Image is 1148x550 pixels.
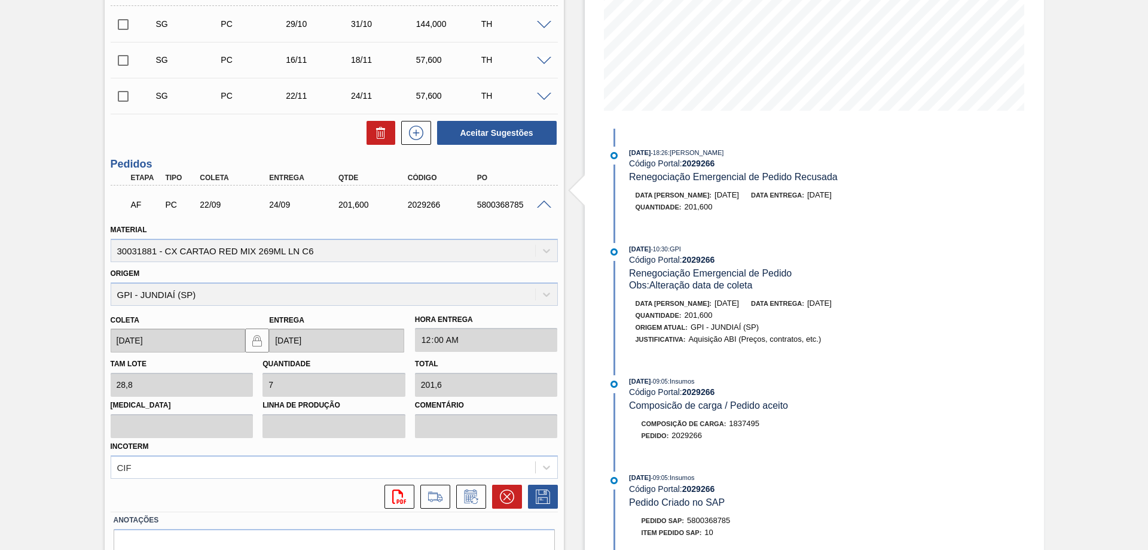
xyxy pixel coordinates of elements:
img: atual [610,381,618,388]
div: Pedido de Compra [218,19,290,29]
label: Tam lote [111,360,146,368]
h3: Pedidos [111,158,558,171]
div: Informar alteração no pedido [450,485,486,509]
div: Nova sugestão [395,121,431,145]
span: Justificativa: [636,336,686,343]
span: 10 [704,528,713,537]
div: Sugestão Criada [153,55,225,65]
span: [DATE] [715,299,739,308]
span: Data [PERSON_NAME]: [636,300,712,307]
span: [DATE] [629,149,651,156]
div: 57,600 [413,55,486,65]
span: : Insumos [668,474,695,481]
div: TH [478,55,551,65]
div: 144,000 [413,19,486,29]
span: : GPI [668,245,681,253]
div: Código Portal: [629,387,913,397]
span: : Insumos [668,378,695,385]
label: Incoterm [111,442,149,451]
div: 16/11/2025 [283,55,355,65]
div: Aguardando Faturamento [128,192,164,218]
label: Total [415,360,438,368]
span: Data [PERSON_NAME]: [636,192,712,199]
span: [DATE] [715,190,739,199]
span: [DATE] [629,378,651,385]
label: Hora Entrega [415,311,558,329]
span: - 10:30 [651,246,668,253]
span: 1837495 [729,419,759,428]
span: - 09:05 [651,475,668,481]
span: [DATE] [807,190,832,199]
div: Qtde [335,174,413,182]
div: 31/10/2025 [348,19,420,29]
span: 201,600 [685,311,713,320]
span: [DATE] [629,474,651,481]
div: Pedido de Compra [218,91,290,101]
span: 5800368785 [687,516,730,525]
span: Quantidade : [636,203,682,211]
div: Pedido de Compra [162,200,198,209]
div: Coleta [197,174,274,182]
button: locked [245,329,269,353]
div: Sugestão Criada [153,91,225,101]
span: - 09:05 [651,378,668,385]
div: 22/11/2025 [283,91,355,101]
input: dd/mm/yyyy [111,329,246,353]
span: Pedido : [642,432,669,439]
div: 22/09/2025 [197,200,274,209]
div: Entrega [266,174,344,182]
div: 18/11/2025 [348,55,420,65]
label: Coleta [111,316,139,324]
strong: 2029266 [682,159,715,168]
div: TH [478,19,551,29]
span: [DATE] [807,299,832,308]
strong: 2029266 [682,255,715,265]
span: Origem Atual: [636,324,688,331]
div: CIF [117,462,132,472]
label: Entrega [269,316,304,324]
div: Pedido de Compra [218,55,290,65]
span: Composição de Carga : [642,420,726,427]
img: atual [610,152,618,159]
label: Material [111,226,147,234]
input: dd/mm/yyyy [269,329,404,353]
span: 2029266 [671,431,702,440]
div: Código [405,174,483,182]
span: Composicão de carga / Pedido aceito [629,400,788,411]
label: Linha de Produção [262,397,405,414]
span: : [PERSON_NAME] [668,149,724,156]
label: [MEDICAL_DATA] [111,397,254,414]
div: Código Portal: [629,159,913,168]
span: - 18:26 [651,150,668,156]
span: Item pedido SAP: [642,529,702,536]
label: Quantidade [262,360,310,368]
label: Comentário [415,397,558,414]
div: Tipo [162,174,198,182]
div: Cancelar pedido [486,485,522,509]
label: Origem [111,269,140,278]
div: Aceitar Sugestões [431,120,558,146]
span: 201,600 [685,202,713,211]
div: 29/10/2025 [283,19,355,29]
span: Renegociação Emergencial de Pedido Recusada [629,172,838,182]
div: Abrir arquivo PDF [378,485,414,509]
span: Pedido SAP: [642,517,685,524]
div: Sugestão Criada [153,19,225,29]
div: Salvar Pedido [522,485,558,509]
button: Aceitar Sugestões [437,121,557,145]
img: atual [610,477,618,484]
div: Etapa [128,174,164,182]
span: Data entrega: [751,192,804,199]
span: Pedido Criado no SAP [629,497,725,508]
span: Quantidade : [636,312,682,319]
label: Anotações [114,512,555,529]
span: Data entrega: [751,300,804,307]
img: atual [610,248,618,256]
p: AF [131,200,161,209]
span: Renegociação Emergencial de Pedido [629,268,792,278]
div: 24/11/2025 [348,91,420,101]
div: 2029266 [405,200,483,209]
span: GPI - JUNDIAÍ (SP) [691,323,759,332]
div: PO [474,174,552,182]
span: Obs: Alteração data de coleta [629,280,752,290]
